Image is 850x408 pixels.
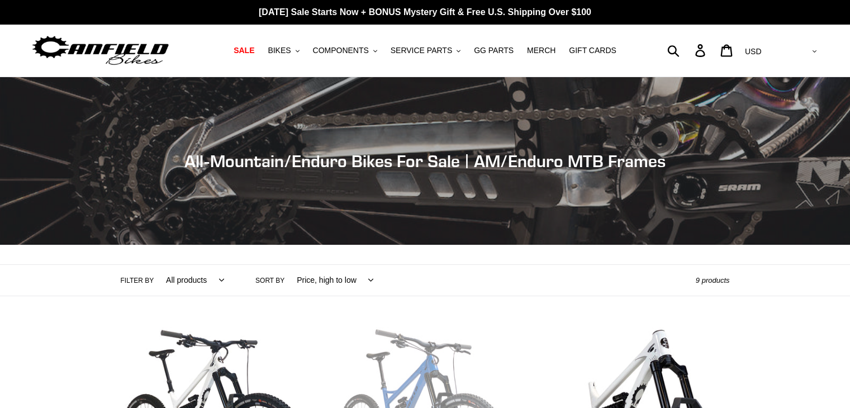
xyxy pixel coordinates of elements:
[569,46,616,55] span: GIFT CARDS
[391,46,452,55] span: SERVICE PARTS
[255,276,284,286] label: Sort by
[468,43,519,58] a: GG PARTS
[673,38,702,63] input: Search
[563,43,622,58] a: GIFT CARDS
[184,151,666,171] span: All-Mountain/Enduro Bikes For Sale | AM/Enduro MTB Frames
[527,46,555,55] span: MERCH
[268,46,291,55] span: BIKES
[385,43,466,58] button: SERVICE PARTS
[234,46,254,55] span: SALE
[31,33,170,68] img: Canfield Bikes
[313,46,369,55] span: COMPONENTS
[121,276,154,286] label: Filter by
[307,43,383,58] button: COMPONENTS
[521,43,561,58] a: MERCH
[696,276,730,284] span: 9 products
[262,43,305,58] button: BIKES
[228,43,260,58] a: SALE
[474,46,514,55] span: GG PARTS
